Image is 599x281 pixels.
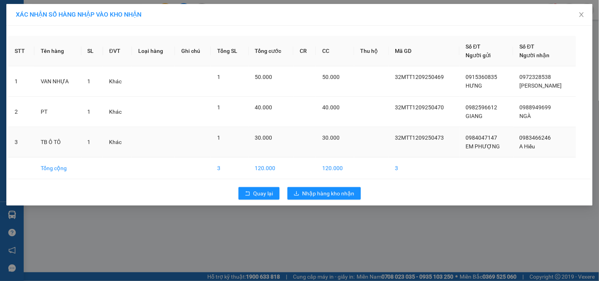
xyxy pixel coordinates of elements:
span: 32MTT1209250473 [395,135,444,141]
td: TB Ô TÔ [34,127,81,157]
span: close [578,11,585,18]
button: Close [571,4,593,26]
span: 40.000 [322,104,340,111]
span: NGÀ [520,113,531,119]
span: 0972328538 [520,74,551,80]
td: 3 [211,157,248,179]
th: Tổng SL [211,36,248,66]
span: 0982596612 [466,104,498,111]
span: 1 [217,135,220,141]
th: Tổng cước [249,36,293,66]
th: SL [81,36,103,66]
th: Thu hộ [354,36,389,66]
span: 32MTT1209250470 [395,104,444,111]
button: rollbackQuay lại [238,187,280,200]
span: 30.000 [255,135,272,141]
span: 1 [88,109,91,115]
th: CR [293,36,316,66]
span: 0984047147 [466,135,498,141]
span: Người gửi [466,52,491,58]
span: 50.000 [322,74,340,80]
td: Khác [103,66,132,97]
td: 3 [389,157,460,179]
span: Quay lại [253,189,273,198]
span: 1 [88,78,91,84]
span: 40.000 [255,104,272,111]
td: 2 [8,97,34,127]
span: download [294,191,299,197]
td: 120.000 [316,157,354,179]
td: VAN NHỰA [34,66,81,97]
span: 0988949699 [520,104,551,111]
span: 50.000 [255,74,272,80]
span: EM PHƯỢNG [466,143,500,150]
td: Tổng cộng [34,157,81,179]
td: Khác [103,127,132,157]
span: 32MTT1209250469 [395,74,444,80]
th: Loại hàng [132,36,175,66]
th: Ghi chú [175,36,211,66]
span: GIANG [466,113,483,119]
span: 0915360835 [466,74,498,80]
span: 0983466246 [520,135,551,141]
span: A Hiếu [520,143,535,150]
td: 120.000 [249,157,293,179]
span: Số ĐT [520,43,535,50]
button: downloadNhập hàng kho nhận [287,187,361,200]
span: [PERSON_NAME] [520,82,562,89]
th: ĐVT [103,36,132,66]
td: 3 [8,127,34,157]
td: 1 [8,66,34,97]
span: Nhập hàng kho nhận [302,189,355,198]
span: HƯNG [466,82,483,89]
span: rollback [245,191,250,197]
span: 1 [217,74,220,80]
span: Số ĐT [466,43,481,50]
th: Mã GD [389,36,460,66]
td: Khác [103,97,132,127]
th: STT [8,36,34,66]
th: CC [316,36,354,66]
span: 30.000 [322,135,340,141]
th: Tên hàng [34,36,81,66]
span: Người nhận [520,52,550,58]
span: 1 [88,139,91,145]
td: PT [34,97,81,127]
span: XÁC NHẬN SỐ HÀNG NHẬP VÀO KHO NHẬN [16,11,141,18]
span: 1 [217,104,220,111]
